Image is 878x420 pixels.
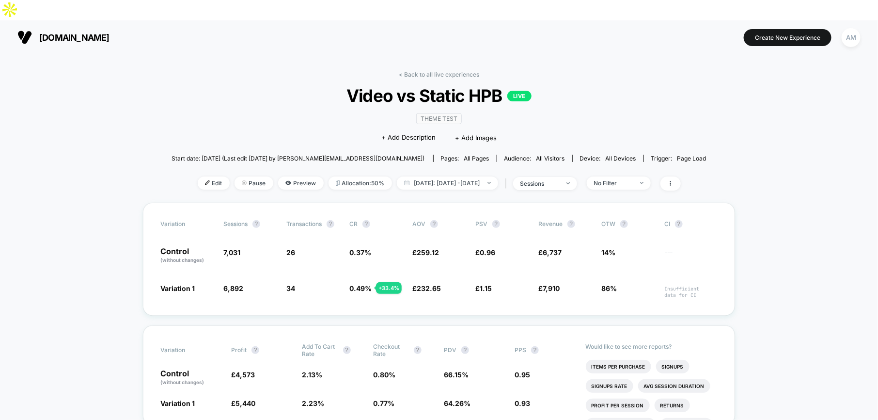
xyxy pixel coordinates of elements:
span: All Visitors [536,155,565,162]
span: £ [231,399,255,407]
li: Returns [655,399,690,412]
button: ? [430,220,438,228]
button: ? [675,220,683,228]
span: Revenue [538,220,563,227]
span: 0.80 % [373,371,395,379]
span: OTW [601,220,655,228]
span: + Add Images [455,134,497,142]
img: end [640,182,643,184]
div: No Filter [594,179,633,187]
a: < Back to all live experiences [399,71,479,78]
span: Checkout Rate [373,343,409,357]
span: 64.26 % [444,399,470,407]
span: Pause [235,177,273,190]
span: 232.65 [417,284,441,292]
span: 7,910 [543,284,560,292]
li: Signups Rate [586,379,633,393]
span: £ [412,284,441,292]
span: all devices [606,155,636,162]
span: Profit [231,346,247,354]
span: £ [412,248,439,257]
span: £ [231,371,255,379]
span: CR [349,220,358,227]
span: Add To Cart Rate [302,343,338,357]
span: Variation [160,343,214,357]
button: ? [492,220,500,228]
span: --- [664,250,718,264]
span: Video vs Static HPB [198,85,679,106]
span: PPS [515,346,526,354]
button: Create New Experience [744,29,831,46]
div: sessions [520,180,559,187]
span: 0.77 % [373,399,394,407]
li: Profit Per Session [586,399,650,412]
button: AM [839,28,863,48]
img: Visually logo [17,30,32,45]
img: end [487,182,491,184]
span: PSV [475,220,487,227]
span: 259.12 [417,248,439,257]
span: Preview [278,177,324,190]
li: Avg Session Duration [638,379,710,393]
span: 2.23 % [302,399,325,407]
button: ? [567,220,575,228]
span: Page Load [677,155,706,162]
span: | [503,177,513,191]
span: Edit [198,177,230,190]
img: rebalance [336,180,340,186]
span: 66.15 % [444,371,469,379]
span: Variation [160,220,214,228]
button: ? [620,220,628,228]
img: end [242,180,247,185]
span: [DATE]: [DATE] - [DATE] [397,177,498,190]
img: calendar [404,180,409,185]
span: £ [475,248,495,257]
span: 26 [286,248,295,257]
span: Allocation: 50% [329,177,392,190]
button: ? [327,220,334,228]
span: 14% [601,248,615,257]
div: Trigger: [651,155,706,162]
div: Pages: [441,155,489,162]
div: Audience: [504,155,565,162]
span: 5,440 [235,399,255,407]
span: 2.13 % [302,371,323,379]
span: CI [664,220,718,228]
span: 6,737 [543,248,562,257]
span: Theme Test [416,113,462,124]
img: end [566,182,570,184]
span: [DOMAIN_NAME] [39,32,110,43]
span: £ [475,284,492,292]
li: Signups [656,360,690,373]
span: Sessions [223,220,248,227]
img: edit [205,180,210,185]
span: Transactions [286,220,322,227]
button: ? [251,346,259,354]
span: 7,031 [223,248,240,257]
span: 0.49 % [349,284,372,292]
span: 0.37 % [349,248,371,257]
span: 34 [286,284,295,292]
span: + Add Description [381,133,436,143]
span: 6,892 [223,284,243,292]
span: 0.93 [515,399,530,407]
p: Control [160,370,221,386]
button: ? [252,220,260,228]
span: 0.95 [515,371,530,379]
span: PDV [444,346,456,354]
button: ? [414,346,422,354]
span: all pages [464,155,489,162]
button: ? [531,346,539,354]
button: ? [362,220,370,228]
span: Variation 1 [160,399,195,407]
span: 0.96 [480,248,495,257]
span: (without changes) [160,379,204,385]
button: ? [343,346,351,354]
div: + 33.4 % [376,282,402,294]
div: AM [842,28,861,47]
span: Start date: [DATE] (Last edit [DATE] by [PERSON_NAME][EMAIL_ADDRESS][DOMAIN_NAME]) [172,155,424,162]
button: ? [461,346,469,354]
span: 4,573 [235,371,255,379]
p: LIVE [507,91,532,101]
span: £ [538,248,562,257]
